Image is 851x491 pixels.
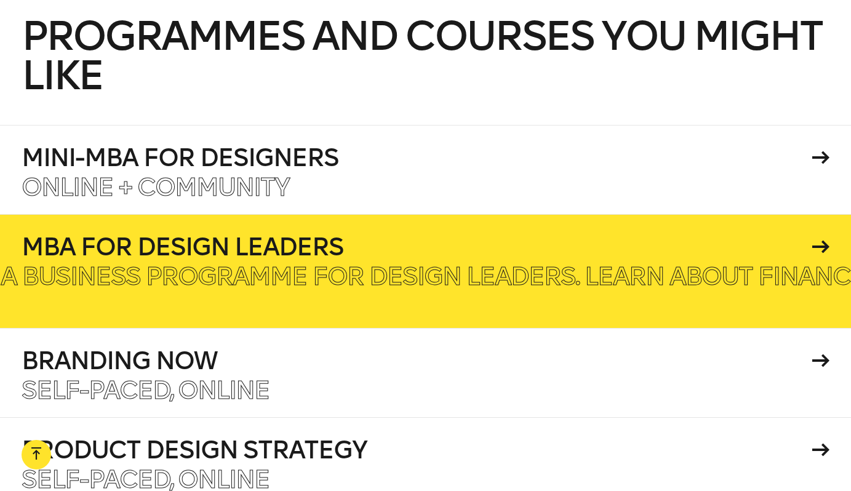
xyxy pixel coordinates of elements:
[22,348,809,373] h4: Branding Now
[22,145,809,170] h4: Mini-MBA for Designers
[22,172,289,202] span: Online + Community
[22,437,809,462] h4: Product Design Strategy
[22,375,270,405] span: Self-paced, Online
[22,12,823,100] span: programmes and courses you might like
[22,234,809,259] h4: MBA for Design Leaders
